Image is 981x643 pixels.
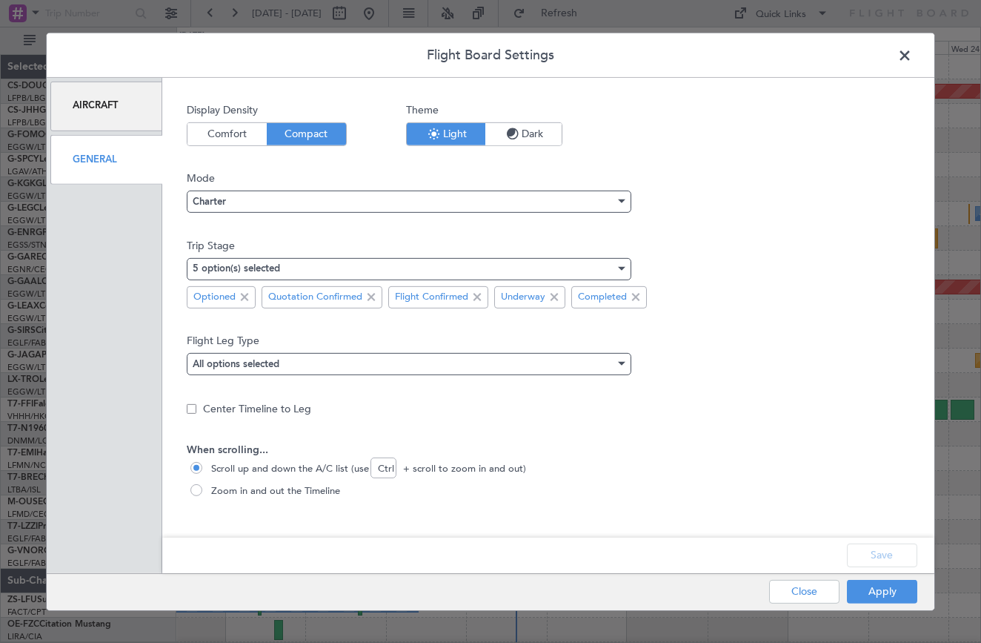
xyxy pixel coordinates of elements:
[50,81,162,131] div: Aircraft
[187,442,910,458] span: When scrolling...
[187,122,267,145] button: Comfort
[50,135,162,185] div: General
[395,290,468,305] span: Flight Confirmed
[187,102,347,117] span: Display Density
[407,122,485,145] button: Light
[193,197,226,207] span: Charter
[769,580,839,604] button: Close
[406,102,562,117] span: Theme
[187,333,910,349] span: Flight Leg Type
[501,290,545,305] span: Underway
[193,290,236,305] span: Optioned
[267,122,346,145] button: Compact
[485,122,562,145] button: Dark
[847,580,917,604] button: Apply
[187,171,910,186] span: Mode
[205,462,526,477] span: Scroll up and down the A/C list (use Ctrl + scroll to zoom in and out)
[268,290,362,305] span: Quotation Confirmed
[193,264,280,274] mat-select-trigger: 5 option(s) selected
[47,33,934,77] header: Flight Board Settings
[187,237,910,253] span: Trip Stage
[578,290,627,305] span: Completed
[205,484,340,499] span: Zoom in and out the Timeline
[193,360,279,369] mat-select-trigger: All options selected
[203,401,311,417] label: Center Timeline to Leg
